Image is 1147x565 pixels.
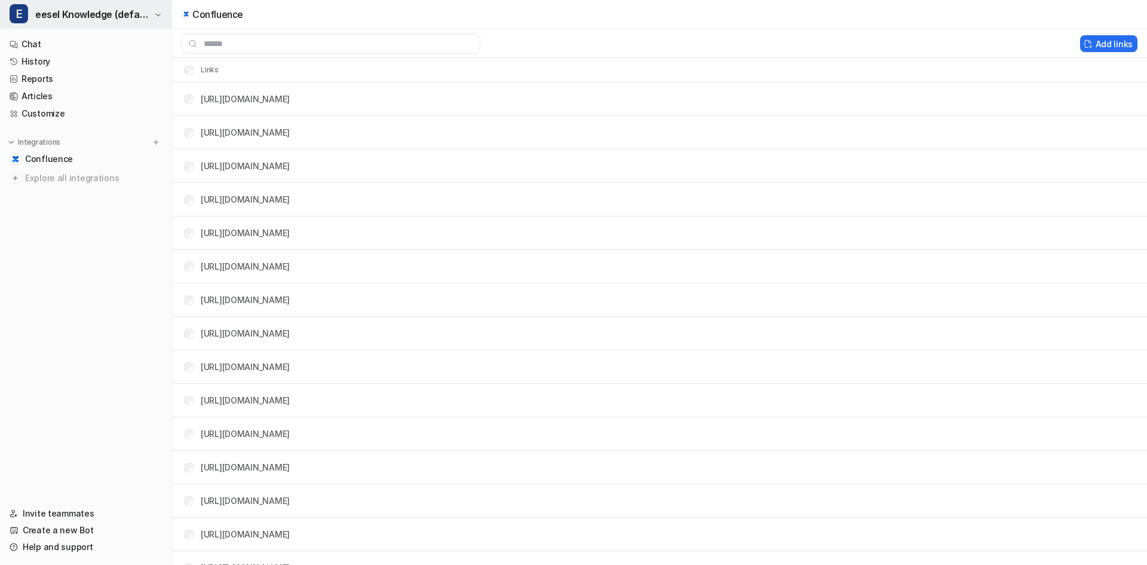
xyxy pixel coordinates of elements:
a: [URL][DOMAIN_NAME] [201,194,290,204]
img: Confluence [12,155,19,163]
img: explore all integrations [10,172,22,184]
a: History [5,53,167,70]
a: ConfluenceConfluence [5,151,167,167]
a: [URL][DOMAIN_NAME] [201,429,290,439]
a: [URL][DOMAIN_NAME] [201,362,290,372]
a: [URL][DOMAIN_NAME] [201,462,290,472]
a: Invite teammates [5,505,167,522]
a: Explore all integrations [5,170,167,187]
p: Integrations [18,138,60,147]
a: Help and support [5,539,167,555]
img: confluence icon [183,11,189,17]
button: Add links [1080,35,1137,52]
a: Reports [5,71,167,87]
span: E [10,4,28,23]
a: [URL][DOMAIN_NAME] [201,261,290,271]
a: [URL][DOMAIN_NAME] [201,295,290,305]
th: Links [174,63,219,77]
a: [URL][DOMAIN_NAME] [201,496,290,506]
img: expand menu [7,138,16,146]
span: Confluence [25,153,73,165]
a: [URL][DOMAIN_NAME] [201,395,290,405]
a: Chat [5,36,167,53]
a: [URL][DOMAIN_NAME] [201,127,290,138]
a: Articles [5,88,167,105]
img: menu_add.svg [152,138,160,146]
a: Create a new Bot [5,522,167,539]
a: [URL][DOMAIN_NAME] [201,94,290,104]
a: [URL][DOMAIN_NAME] [201,328,290,338]
a: [URL][DOMAIN_NAME] [201,161,290,171]
a: [URL][DOMAIN_NAME] [201,228,290,238]
span: eesel Knowledge (default) [35,6,151,23]
p: Confluence [192,8,243,20]
button: Integrations [5,136,64,148]
a: [URL][DOMAIN_NAME] [201,529,290,539]
a: Customize [5,105,167,122]
span: Explore all integrations [25,169,162,188]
